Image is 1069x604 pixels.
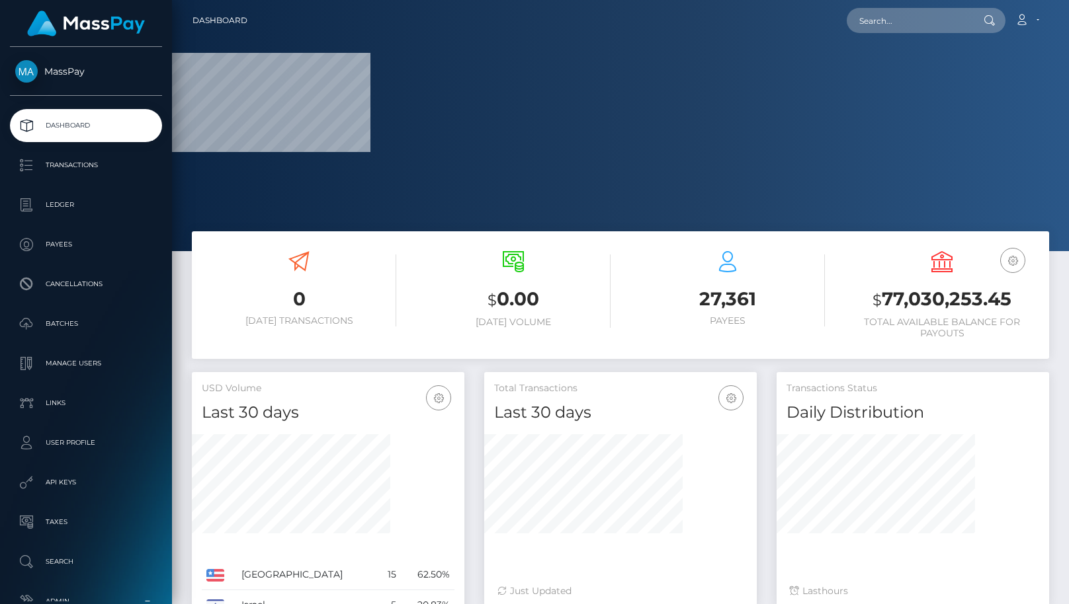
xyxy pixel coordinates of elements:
a: Batches [10,307,162,340]
td: [GEOGRAPHIC_DATA] [237,560,378,590]
input: Search... [847,8,971,33]
h6: [DATE] Volume [416,317,611,328]
a: Payees [10,228,162,261]
p: Ledger [15,195,157,215]
p: Transactions [15,155,157,175]
a: Manage Users [10,347,162,380]
a: Search [10,545,162,578]
a: User Profile [10,426,162,459]
a: Dashboard [10,109,162,142]
h6: Payees [630,315,825,326]
h5: USD Volume [202,382,454,395]
td: 15 [378,560,402,590]
a: Links [10,387,162,420]
h5: Transactions Status [787,382,1039,395]
p: Search [15,552,157,572]
h6: [DATE] Transactions [202,315,396,326]
small: $ [488,291,497,309]
p: Batches [15,314,157,334]
h4: Daily Distribution [787,401,1039,424]
p: User Profile [15,433,157,453]
small: $ [873,291,882,309]
h3: 27,361 [630,286,825,312]
div: Last hours [790,584,1036,598]
a: API Keys [10,466,162,499]
img: US.png [206,569,224,581]
h4: Last 30 days [202,401,454,424]
td: 62.50% [401,560,454,590]
p: Payees [15,235,157,254]
a: Cancellations [10,268,162,301]
a: Taxes [10,506,162,539]
div: Just Updated [497,584,744,598]
p: Taxes [15,512,157,532]
img: MassPay [15,60,38,83]
h3: 77,030,253.45 [845,286,1039,313]
h4: Last 30 days [494,401,747,424]
p: Dashboard [15,116,157,135]
h3: 0 [202,286,396,312]
a: Dashboard [192,7,247,34]
p: API Keys [15,472,157,492]
a: Ledger [10,188,162,221]
h6: Total Available Balance for Payouts [845,317,1039,339]
h3: 0.00 [416,286,611,313]
img: MassPay Logo [27,11,145,36]
p: Cancellations [15,274,157,294]
h5: Total Transactions [494,382,747,395]
p: Links [15,393,157,413]
p: Manage Users [15,354,157,373]
span: MassPay [10,65,162,77]
a: Transactions [10,149,162,182]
